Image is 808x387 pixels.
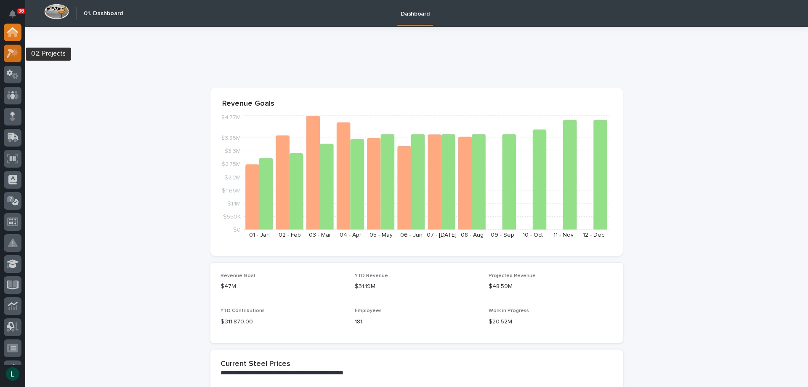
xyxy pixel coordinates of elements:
[553,232,574,238] text: 11 - Nov
[249,232,270,238] text: 01 - Jan
[233,227,241,233] tspan: $0
[491,232,514,238] text: 09 - Sep
[400,232,423,238] text: 06 - Jun
[221,273,255,278] span: Revenue Goal
[355,308,382,313] span: Employees
[489,282,613,291] p: $48.59M
[583,232,604,238] text: 12 - Dec
[4,365,21,383] button: users-avatar
[222,187,241,193] tspan: $1.65M
[355,318,479,326] p: 181
[84,10,123,17] h2: 01. Dashboard
[44,4,69,19] img: Workspace Logo
[309,232,331,238] text: 03 - Mar
[369,232,393,238] text: 05 - May
[227,200,241,206] tspan: $1.1M
[222,99,611,109] p: Revenue Goals
[221,308,265,313] span: YTD Contributions
[11,10,21,24] div: Notifications36
[221,135,241,141] tspan: $3.85M
[224,174,241,180] tspan: $2.2M
[355,282,479,291] p: $31.19M
[223,214,241,219] tspan: $550K
[523,232,543,238] text: 10 - Oct
[340,232,361,238] text: 04 - Apr
[355,273,388,278] span: YTD Revenue
[221,318,345,326] p: $ 311,870.00
[279,232,301,238] text: 02 - Feb
[19,8,24,14] p: 36
[221,161,241,167] tspan: $2.75M
[224,148,241,154] tspan: $3.3M
[489,273,536,278] span: Projected Revenue
[427,232,457,238] text: 07 - [DATE]
[4,5,21,23] button: Notifications
[489,318,613,326] p: $20.52M
[221,282,345,291] p: $47M
[221,360,290,369] h2: Current Steel Prices
[489,308,529,313] span: Work in Progress
[461,232,484,238] text: 08 - Aug
[221,115,241,120] tspan: $4.77M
